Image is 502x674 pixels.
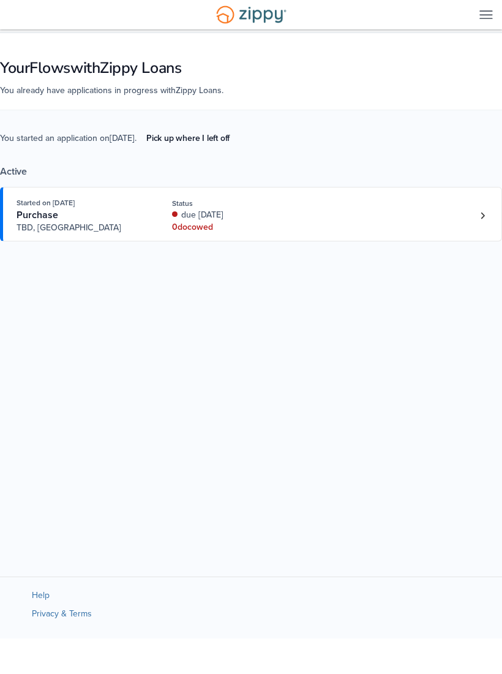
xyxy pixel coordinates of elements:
[479,10,493,19] img: Mobile Dropdown Menu
[32,590,50,600] a: Help
[172,221,287,233] div: 0 doc owed
[473,206,492,225] a: Loan number 4260578
[172,209,287,221] div: due [DATE]
[17,222,144,234] span: TBD, [GEOGRAPHIC_DATA]
[32,608,92,619] a: Privacy & Terms
[17,209,58,221] span: Purchase
[172,198,287,209] div: Status
[17,199,75,207] span: Started on [DATE]
[137,128,239,148] a: Pick up where I left off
